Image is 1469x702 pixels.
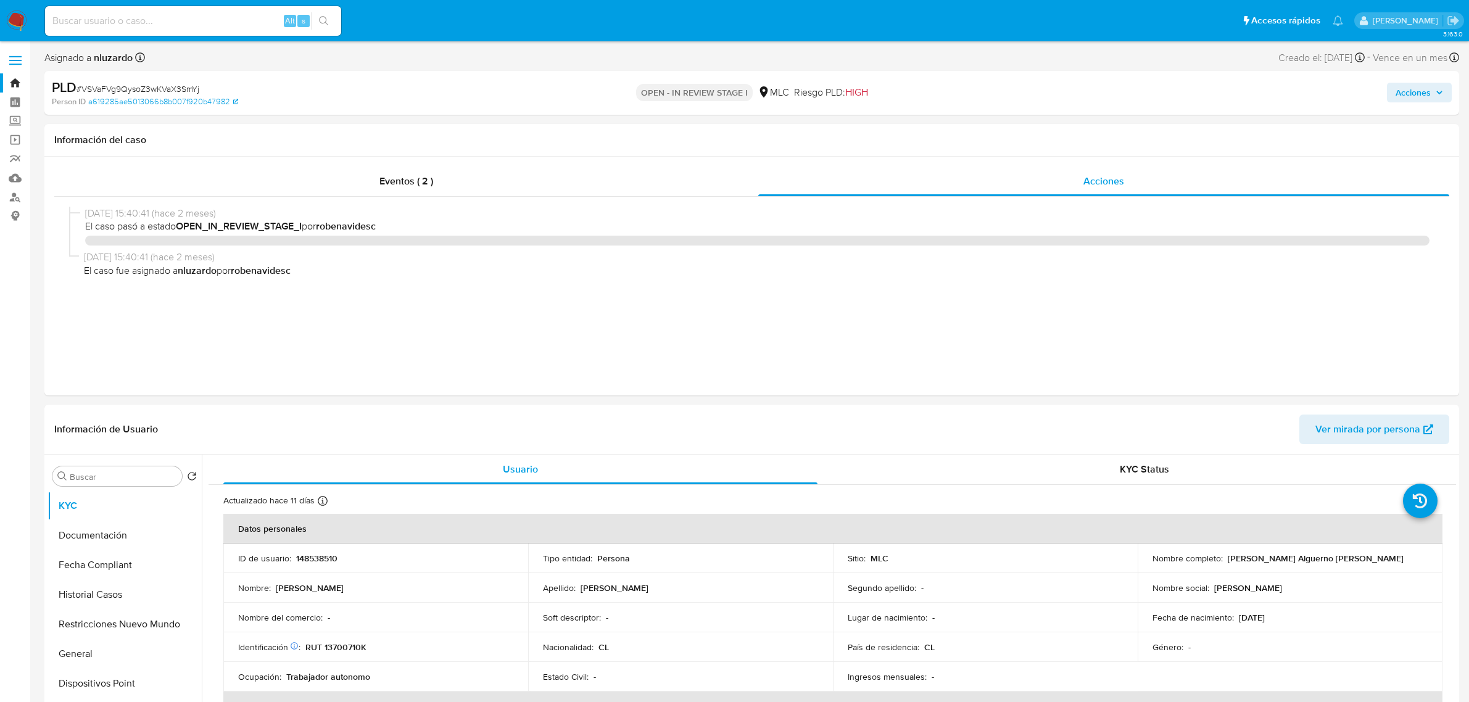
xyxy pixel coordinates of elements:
[758,86,789,99] div: MLC
[581,582,648,593] p: [PERSON_NAME]
[238,553,291,564] p: ID de usuario :
[503,462,538,476] span: Usuario
[543,671,589,682] p: Estado Civil :
[543,642,594,653] p: Nacionalidad :
[794,86,868,99] span: Riesgo PLD:
[848,582,916,593] p: Segundo apellido :
[1188,642,1191,653] p: -
[1373,15,1442,27] p: camilafernanda.paredessaldano@mercadolibre.cl
[48,491,202,521] button: KYC
[379,174,433,188] span: Eventos ( 2 )
[932,671,934,682] p: -
[70,471,177,482] input: Buscar
[1299,415,1449,444] button: Ver mirada por persona
[1228,553,1404,564] p: [PERSON_NAME] Alguerno [PERSON_NAME]
[636,84,753,101] p: OPEN - IN REVIEW STAGE I
[598,642,609,653] p: CL
[543,612,601,623] p: Soft descriptor :
[48,580,202,609] button: Historial Casos
[1387,83,1452,102] button: Acciones
[597,553,630,564] p: Persona
[1315,415,1420,444] span: Ver mirada por persona
[1120,462,1169,476] span: KYC Status
[223,514,1442,543] th: Datos personales
[223,495,315,506] p: Actualizado hace 11 días
[91,51,133,65] b: nluzardo
[52,77,77,97] b: PLD
[44,51,133,65] span: Asignado a
[1278,49,1365,66] div: Creado el: [DATE]
[54,423,158,436] h1: Información de Usuario
[48,609,202,639] button: Restricciones Nuevo Mundo
[848,671,927,682] p: Ingresos mensuales :
[48,521,202,550] button: Documentación
[48,550,202,580] button: Fecha Compliant
[48,639,202,669] button: General
[302,15,305,27] span: s
[1239,612,1265,623] p: [DATE]
[848,642,919,653] p: País de residencia :
[238,642,300,653] p: Identificación :
[238,612,323,623] p: Nombre del comercio :
[1214,582,1282,593] p: [PERSON_NAME]
[285,15,295,27] span: Alt
[1152,612,1234,623] p: Fecha de nacimiento :
[1333,15,1343,26] a: Notificaciones
[848,612,927,623] p: Lugar de nacimiento :
[606,612,608,623] p: -
[52,96,86,107] b: Person ID
[1152,642,1183,653] p: Género :
[238,671,281,682] p: Ocupación :
[305,642,366,653] p: RUT 13700710K
[57,471,67,481] button: Buscar
[1396,83,1431,102] span: Acciones
[871,553,888,564] p: MLC
[1152,553,1223,564] p: Nombre completo :
[594,671,596,682] p: -
[1373,51,1447,65] span: Vence en un mes
[296,553,337,564] p: 148538510
[276,582,344,593] p: [PERSON_NAME]
[848,553,866,564] p: Sitio :
[932,612,935,623] p: -
[1447,14,1460,27] a: Salir
[328,612,330,623] p: -
[1367,49,1370,66] span: -
[54,134,1449,146] h1: Información del caso
[1152,582,1209,593] p: Nombre social :
[187,471,197,485] button: Volver al orden por defecto
[921,582,924,593] p: -
[543,582,576,593] p: Apellido :
[1083,174,1124,188] span: Acciones
[238,582,271,593] p: Nombre :
[311,12,336,30] button: search-icon
[45,13,341,29] input: Buscar usuario o caso...
[543,553,592,564] p: Tipo entidad :
[48,669,202,698] button: Dispositivos Point
[77,83,199,95] span: # VSVaFVg9QysoZ3wKVaX3SmYj
[924,642,935,653] p: CL
[286,671,370,682] p: Trabajador autonomo
[1251,14,1320,27] span: Accesos rápidos
[88,96,238,107] a: a619285ae5013066b8b007f920b47982
[845,85,868,99] span: HIGH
